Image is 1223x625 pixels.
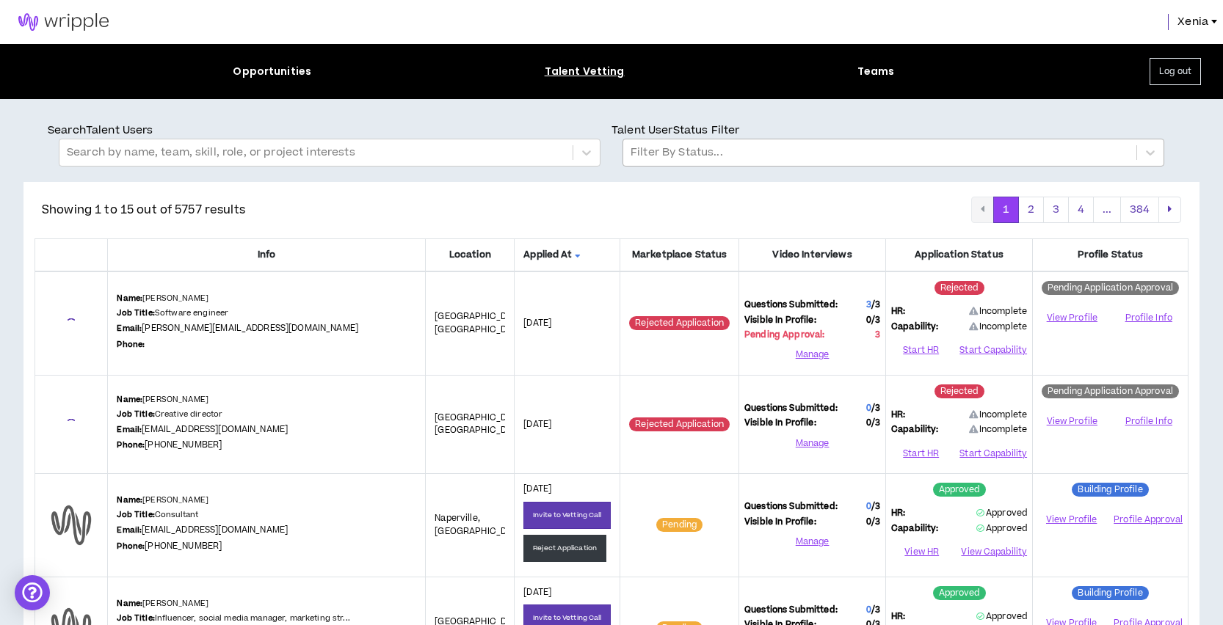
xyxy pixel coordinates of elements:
[744,530,880,552] button: Manage
[117,509,154,520] b: Job Title:
[891,409,905,422] span: HR:
[959,339,1027,361] button: Start Capability
[656,518,703,532] sup: Pending
[142,524,288,536] a: [EMAIL_ADDRESS][DOMAIN_NAME]
[1068,197,1094,223] button: 4
[744,516,816,529] span: Visible In Profile:
[1033,238,1188,271] th: Profile Status
[744,344,880,366] button: Manage
[117,307,154,318] b: Job Title:
[42,201,245,219] p: Showing 1 to 15 out of 5757 results
[1114,509,1183,531] button: Profile Approval
[969,409,1028,422] span: Incomplete
[145,540,222,552] a: [PHONE_NUMBER]
[117,307,228,319] p: Software engineer
[933,586,986,600] sup: Approved
[142,423,288,436] a: [EMAIL_ADDRESS][DOMAIN_NAME]
[1150,58,1201,85] button: Log out
[426,238,515,271] th: Location
[891,305,905,318] span: HR:
[875,329,880,342] span: 3
[1072,483,1148,497] sup: Building Profile
[866,604,871,616] span: 0
[866,516,880,529] span: 0
[523,535,606,562] button: Reject Application
[969,423,1028,436] span: Incomplete
[866,299,871,311] span: 3
[1120,197,1159,223] button: 384
[871,417,880,429] span: / 3
[117,598,142,609] b: Name:
[866,500,871,513] span: 0
[15,575,50,610] div: Open Intercom Messenger
[891,339,951,361] button: Start HR
[1038,507,1105,533] a: View Profile
[969,321,1028,333] span: Incomplete
[891,507,905,520] span: HR:
[871,500,880,513] span: / 3
[866,417,880,430] span: 0
[117,293,208,304] p: [PERSON_NAME]
[866,402,871,414] span: 0
[1072,586,1148,600] sup: Building Profile
[993,197,1019,223] button: 1
[523,502,611,529] button: Invite to Vetting Call
[1038,305,1106,331] a: View Profile
[611,123,1175,139] p: Talent User Status Filter
[976,522,1027,535] span: Approved
[933,483,986,497] sup: Approved
[117,409,222,420] p: Creative director
[891,321,939,334] span: Capability:
[744,432,880,454] button: Manage
[744,299,838,312] span: Questions Submitted:
[117,339,145,350] b: Phone:
[857,64,895,79] div: Teams
[1043,197,1069,223] button: 3
[117,439,145,450] b: Phone:
[117,409,154,420] b: Job Title:
[871,314,880,326] span: / 3
[629,417,730,431] sup: Rejected Application
[523,418,611,431] p: [DATE]
[523,248,611,262] span: Applied At
[744,329,824,342] span: Pending Approval:
[935,281,984,295] sup: Rejected
[44,498,98,552] img: default-user-profile.png
[959,442,1027,464] button: Start Capability
[871,402,880,414] span: / 3
[891,442,951,464] button: Start HR
[1042,281,1179,295] sup: Pending Application Approval
[1042,384,1179,398] sup: Pending Application Approval
[629,316,730,330] sup: Rejected Application
[117,598,208,610] p: [PERSON_NAME]
[744,604,838,617] span: Questions Submitted:
[891,423,939,436] span: Capability:
[233,64,311,79] div: Opportunities
[744,402,838,415] span: Questions Submitted:
[891,522,939,536] span: Capability:
[117,494,208,506] p: [PERSON_NAME]
[435,310,528,336] span: [GEOGRAPHIC_DATA] , [GEOGRAPHIC_DATA]
[108,238,426,271] th: Info
[971,197,1181,223] nav: pagination
[866,314,880,327] span: 0
[435,512,525,538] span: Naperville , [GEOGRAPHIC_DATA]
[435,412,528,437] span: [GEOGRAPHIC_DATA] , [GEOGRAPHIC_DATA]
[117,613,154,624] b: Job Title:
[744,500,838,513] span: Questions Submitted:
[891,541,952,563] button: View HR
[1177,14,1208,30] span: Xenia
[117,323,142,334] b: Email:
[117,525,142,536] b: Email:
[891,610,905,624] span: HR:
[961,541,1027,563] button: View Capability
[935,384,984,398] sup: Rejected
[620,238,739,271] th: Marketplace Status
[48,123,611,139] p: Search Talent Users
[117,613,349,624] p: Influencer, social media manager, marketing str...
[871,604,880,616] span: / 3
[969,305,1028,318] span: Incomplete
[886,238,1033,271] th: Application Status
[976,507,1027,519] span: Approved
[744,417,816,430] span: Visible In Profile:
